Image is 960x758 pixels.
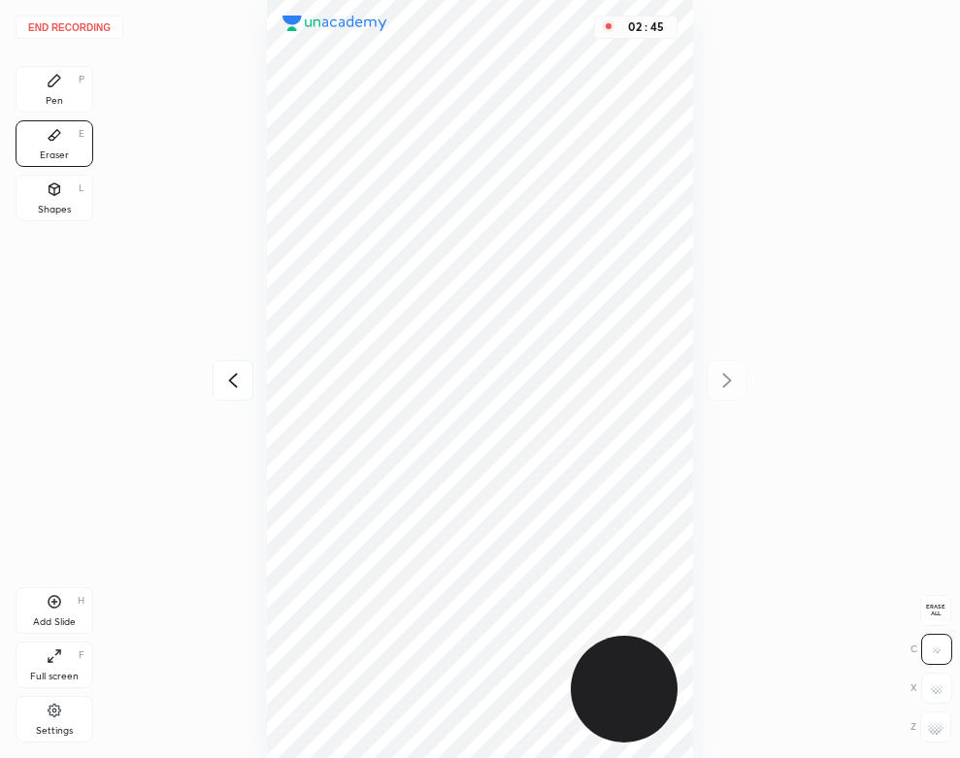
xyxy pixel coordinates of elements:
[40,150,69,160] div: Eraser
[16,16,123,39] button: End recording
[46,96,63,106] div: Pen
[282,16,387,31] img: logo.38c385cc.svg
[30,672,79,681] div: Full screen
[79,129,84,139] div: E
[33,617,76,627] div: Add Slide
[78,596,84,606] div: H
[622,20,669,34] div: 02 : 45
[79,75,84,84] div: P
[910,673,952,704] div: X
[910,711,951,742] div: Z
[910,634,952,665] div: C
[79,650,84,660] div: F
[38,205,71,214] div: Shapes
[921,604,950,617] span: Erase all
[36,726,73,736] div: Settings
[79,183,84,193] div: L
